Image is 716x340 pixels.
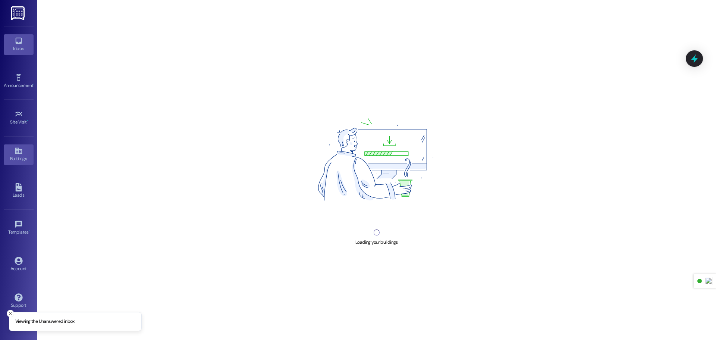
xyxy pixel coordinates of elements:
[27,118,28,124] span: •
[33,82,34,87] span: •
[15,318,75,325] p: Viewing the Unanswered inbox
[4,291,34,311] a: Support
[4,108,34,128] a: Site Visit •
[4,144,34,165] a: Buildings
[4,218,34,238] a: Templates •
[7,310,14,317] button: Close toast
[4,255,34,275] a: Account
[4,181,34,201] a: Leads
[11,6,26,20] img: ResiDesk Logo
[355,238,398,246] div: Loading your buildings
[4,34,34,54] a: Inbox
[29,228,30,234] span: •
